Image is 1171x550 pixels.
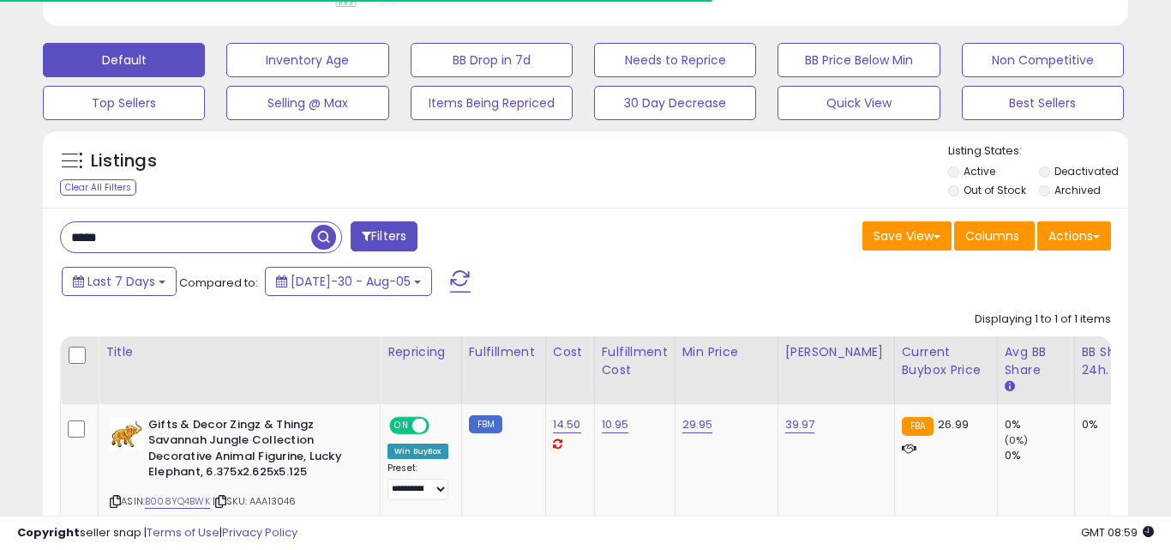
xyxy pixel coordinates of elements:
[17,525,297,541] div: seller snap | |
[1005,417,1074,432] div: 0%
[602,343,668,379] div: Fulfillment Cost
[1082,417,1138,432] div: 0%
[553,416,581,433] a: 14.50
[110,417,144,451] img: 41UpGJIUTwL._SL40_.jpg
[778,86,940,120] button: Quick View
[964,164,995,178] label: Active
[387,462,448,501] div: Preset:
[60,179,136,196] div: Clear All Filters
[226,86,388,120] button: Selling @ Max
[145,494,210,509] a: B008YQ4BWK
[411,43,573,77] button: BB Drop in 7d
[954,221,1035,251] button: Columns
[948,143,1128,160] p: Listing States:
[147,524,219,541] a: Terms of Use
[91,149,157,173] h5: Listings
[469,343,538,361] div: Fulfillment
[1081,524,1154,541] span: 2025-08-13 08:59 GMT
[179,275,258,291] span: Compared to:
[1005,379,1015,395] small: Avg BB Share.
[938,416,969,432] span: 26.99
[594,86,756,120] button: 30 Day Decrease
[226,43,388,77] button: Inventory Age
[964,183,1026,197] label: Out of Stock
[427,418,454,432] span: OFF
[1054,164,1119,178] label: Deactivated
[553,343,587,361] div: Cost
[62,267,177,296] button: Last 7 Days
[387,343,454,361] div: Repricing
[351,221,417,251] button: Filters
[1005,433,1029,447] small: (0%)
[387,444,448,459] div: Win BuyBox
[411,86,573,120] button: Items Being Repriced
[682,343,771,361] div: Min Price
[902,417,934,436] small: FBA
[391,418,412,432] span: ON
[222,524,297,541] a: Privacy Policy
[862,221,952,251] button: Save View
[682,416,713,433] a: 29.95
[1005,343,1067,379] div: Avg BB Share
[43,86,205,120] button: Top Sellers
[785,416,815,433] a: 39.97
[965,227,1019,245] span: Columns
[962,43,1124,77] button: Non Competitive
[975,311,1111,328] div: Displaying 1 to 1 of 1 items
[105,343,373,361] div: Title
[1037,221,1111,251] button: Actions
[265,267,432,296] button: [DATE]-30 - Aug-05
[962,86,1124,120] button: Best Sellers
[1082,343,1144,379] div: BB Share 24h.
[148,417,357,485] b: Gifts & Decor Zingz & Thingz Savannah Jungle Collection Decorative Animal Figurine, Lucky Elephan...
[43,43,205,77] button: Default
[602,416,629,433] a: 10.95
[469,415,502,433] small: FBM
[1054,183,1101,197] label: Archived
[785,343,887,361] div: [PERSON_NAME]
[87,273,155,290] span: Last 7 Days
[778,43,940,77] button: BB Price Below Min
[291,273,411,290] span: [DATE]-30 - Aug-05
[902,343,990,379] div: Current Buybox Price
[213,494,297,508] span: | SKU: AAA13046
[594,43,756,77] button: Needs to Reprice
[17,524,80,541] strong: Copyright
[1005,448,1074,463] div: 0%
